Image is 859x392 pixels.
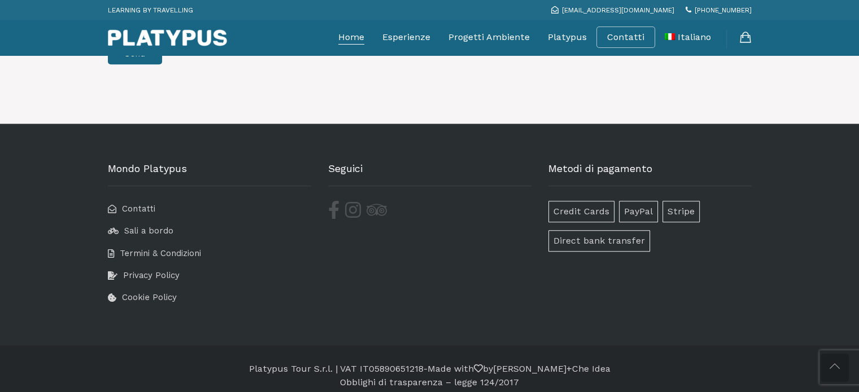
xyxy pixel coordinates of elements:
h3: Seguici [328,163,531,186]
a: Progetti Ambiente [448,23,530,51]
p: LEARNING BY TRAVELLING [108,3,193,17]
span: PayPal [619,201,658,222]
span: Platypus Tour S.r.l. | VAT IT05890651218 [249,363,424,374]
a: [EMAIL_ADDRESS][DOMAIN_NAME] [551,6,674,14]
span: Credit Cards [548,201,614,222]
a: Cookie Policy [108,292,177,302]
span: Termini & Condizioni [120,248,201,258]
span: [EMAIL_ADDRESS][DOMAIN_NAME] [562,6,674,14]
span: Direct bank transfer [548,230,650,252]
img: Platypus [108,29,227,46]
a: Esperienze [382,23,430,51]
span: Made with by + [340,363,611,387]
a: Home [338,23,364,51]
a: Sali a bordo [108,226,173,236]
span: Italiano [678,32,711,42]
a: Che Idea [572,363,611,374]
span: [PHONE_NUMBER] [695,6,752,14]
span: Cookie Policy [122,292,177,302]
h3: Mondo Platypus [108,163,311,186]
a: Platypus [548,23,587,51]
a: Obblighi di trasparenza – legge 124/2017 [340,377,519,387]
span: Privacy Policy [123,270,180,280]
a: Contatti [108,204,155,214]
h3: Metodi di pagamento [548,163,752,186]
span: Sali a bordo [124,226,173,236]
a: [PERSON_NAME] [493,363,566,374]
a: Termini & Condizioni [108,248,201,258]
p: - [108,362,752,389]
span: Stripe [662,201,700,222]
span: Contatti [122,204,155,214]
a: Italiano [665,23,711,51]
a: [PHONE_NUMBER] [686,6,752,14]
a: Privacy Policy [108,270,180,280]
a: Contatti [607,32,644,43]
